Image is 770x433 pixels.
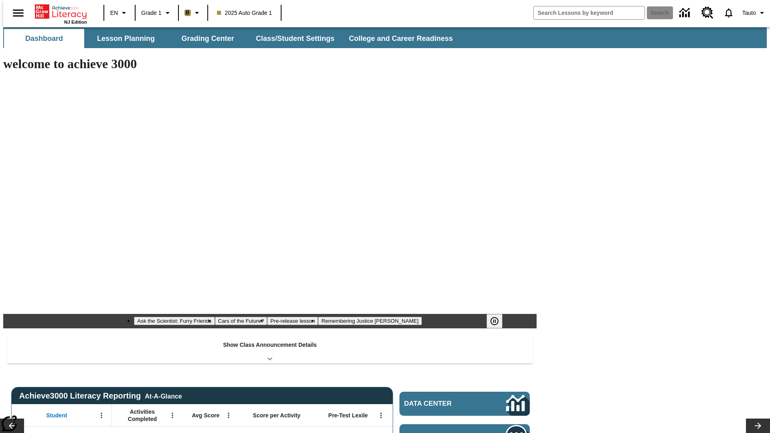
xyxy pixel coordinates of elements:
[168,29,248,48] button: Grading Center
[186,8,190,18] span: B
[116,408,169,423] span: Activities Completed
[4,29,84,48] button: Dashboard
[318,317,421,325] button: Slide 4 Remembering Justice O'Connor
[64,20,87,24] span: NJ Edition
[86,29,166,48] button: Lesson Planning
[328,412,368,419] span: Pre-Test Lexile
[486,314,503,328] button: Pause
[7,336,533,364] div: Show Class Announcement Details
[35,4,87,20] a: Home
[223,341,317,349] p: Show Class Announcement Details
[718,2,739,23] a: Notifications
[249,29,341,48] button: Class/Student Settings
[3,57,537,71] h1: welcome to achieve 3000
[215,317,267,325] button: Slide 2 Cars of the Future?
[739,6,770,20] button: Profile/Settings
[697,2,718,24] a: Resource Center, Will open in new tab
[375,409,387,421] button: Open Menu
[6,1,30,25] button: Open side menu
[223,409,235,421] button: Open Menu
[107,6,132,20] button: Language: EN, Select a language
[35,3,87,24] div: Home
[95,409,107,421] button: Open Menu
[746,419,770,433] button: Lesson carousel, Next
[253,412,301,419] span: Score per Activity
[138,6,176,20] button: Grade: Grade 1, Select a grade
[217,9,272,17] span: 2025 Auto Grade 1
[141,9,162,17] span: Grade 1
[404,400,479,408] span: Data Center
[342,29,459,48] button: College and Career Readiness
[19,391,182,401] span: Achieve3000 Literacy Reporting
[267,317,318,325] button: Slide 3 Pre-release lesson
[110,9,118,17] span: EN
[3,29,460,48] div: SubNavbar
[134,317,215,325] button: Slide 1 Ask the Scientist: Furry Friends
[399,392,530,416] a: Data Center
[46,412,67,419] span: Student
[742,9,756,17] span: Tauto
[3,27,767,48] div: SubNavbar
[534,6,644,19] input: search field
[192,412,219,419] span: Avg Score
[181,6,205,20] button: Boost Class color is light brown. Change class color
[675,2,697,24] a: Data Center
[486,314,511,328] div: Pause
[166,409,178,421] button: Open Menu
[145,391,182,400] div: At-A-Glance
